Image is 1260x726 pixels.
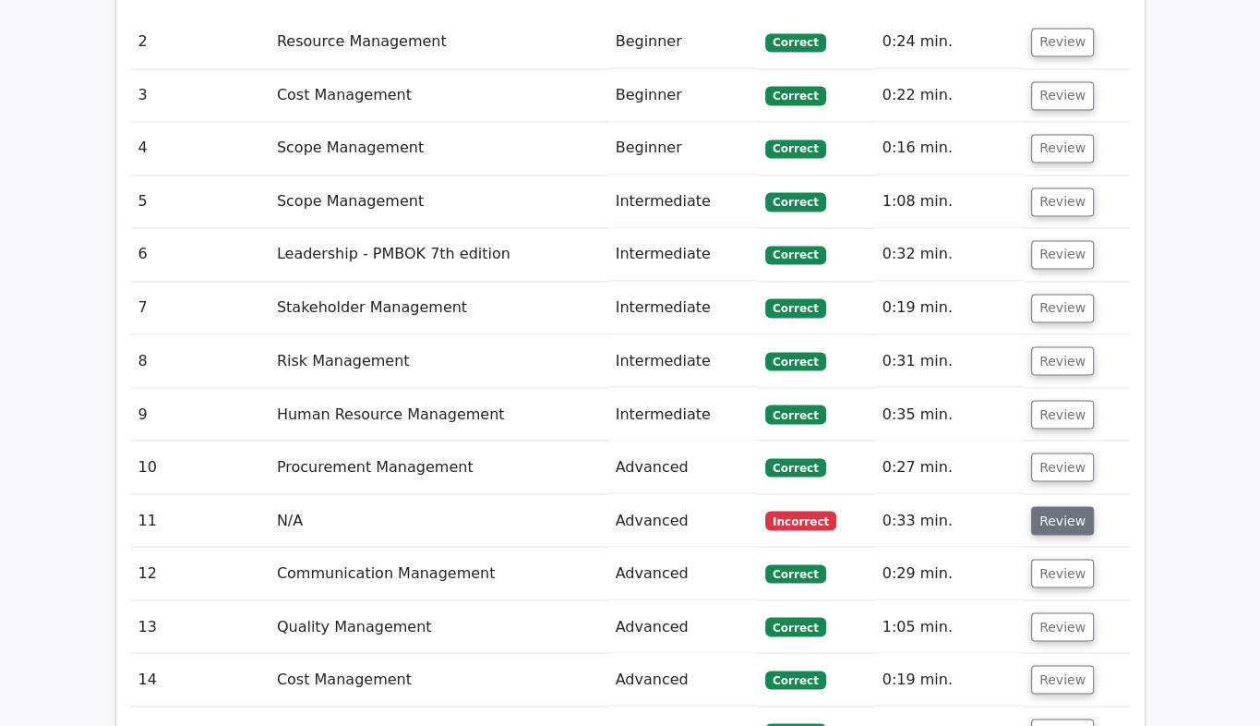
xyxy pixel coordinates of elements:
[765,671,825,689] span: Correct
[875,69,1024,122] td: 0:22 min.
[875,282,1024,334] td: 0:19 min.
[875,122,1024,175] td: 0:16 min.
[608,228,759,281] td: Intermediate
[1031,453,1094,481] button: Review
[608,334,759,387] td: Intermediate
[875,388,1024,441] td: 0:35 min.
[875,16,1024,68] td: 0:24 min.
[131,441,270,493] td: 10
[765,617,825,635] span: Correct
[1031,240,1094,269] button: Review
[875,441,1024,493] td: 0:27 min.
[765,246,825,264] span: Correct
[608,282,759,334] td: Intermediate
[875,175,1024,228] td: 1:08 min.
[1031,612,1094,641] button: Review
[765,192,825,211] span: Correct
[1031,134,1094,163] button: Review
[1031,81,1094,110] button: Review
[270,494,608,547] td: N/A
[270,441,608,493] td: Procurement Management
[270,69,608,122] td: Cost Management
[270,16,608,68] td: Resource Management
[875,228,1024,281] td: 0:32 min.
[270,122,608,175] td: Scope Management
[131,16,270,68] td: 2
[131,69,270,122] td: 3
[131,122,270,175] td: 4
[608,494,759,547] td: Advanced
[131,600,270,653] td: 13
[608,122,759,175] td: Beginner
[608,175,759,228] td: Intermediate
[270,600,608,653] td: Quality Management
[131,334,270,387] td: 8
[270,547,608,599] td: Communication Management
[608,16,759,68] td: Beginner
[765,298,825,317] span: Correct
[765,458,825,477] span: Correct
[270,282,608,334] td: Stakeholder Management
[875,600,1024,653] td: 1:05 min.
[270,334,608,387] td: Risk Management
[270,175,608,228] td: Scope Management
[131,547,270,599] td: 12
[1031,506,1094,535] button: Review
[270,653,608,706] td: Cost Management
[608,547,759,599] td: Advanced
[1031,346,1094,375] button: Review
[131,175,270,228] td: 5
[875,547,1024,599] td: 0:29 min.
[765,405,825,423] span: Correct
[1031,665,1094,694] button: Review
[765,352,825,370] span: Correct
[1031,28,1094,56] button: Review
[608,69,759,122] td: Beginner
[608,600,759,653] td: Advanced
[608,441,759,493] td: Advanced
[1031,559,1094,587] button: Review
[765,511,836,529] span: Incorrect
[875,653,1024,706] td: 0:19 min.
[765,86,825,104] span: Correct
[131,653,270,706] td: 14
[1031,294,1094,322] button: Review
[608,388,759,441] td: Intermediate
[270,228,608,281] td: Leadership - PMBOK 7th edition
[131,388,270,441] td: 9
[875,494,1024,547] td: 0:33 min.
[131,494,270,547] td: 11
[765,139,825,158] span: Correct
[608,653,759,706] td: Advanced
[131,228,270,281] td: 6
[131,282,270,334] td: 7
[765,564,825,583] span: Correct
[1031,188,1094,216] button: Review
[1031,400,1094,429] button: Review
[875,334,1024,387] td: 0:31 min.
[765,33,825,52] span: Correct
[270,388,608,441] td: Human Resource Management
